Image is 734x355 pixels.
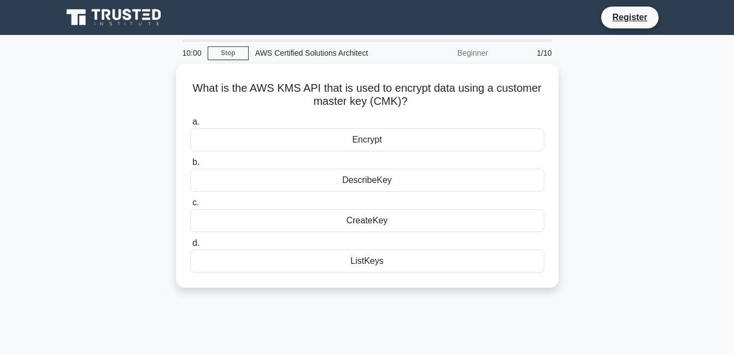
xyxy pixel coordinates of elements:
span: a. [192,117,199,126]
span: c. [192,198,199,207]
div: 1/10 [495,42,559,64]
a: Stop [208,46,249,60]
div: CreateKey [190,209,544,232]
div: 10:00 [176,42,208,64]
div: Beginner [399,42,495,64]
div: ListKeys [190,250,544,273]
div: AWS Certified Solutions Architect [249,42,399,64]
div: DescribeKey [190,169,544,192]
div: Encrypt [190,128,544,151]
span: b. [192,157,199,167]
h5: What is the AWS KMS API that is used to encrypt data using a customer master key (CMK)? [189,81,545,109]
span: d. [192,238,199,247]
a: Register [606,10,654,24]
